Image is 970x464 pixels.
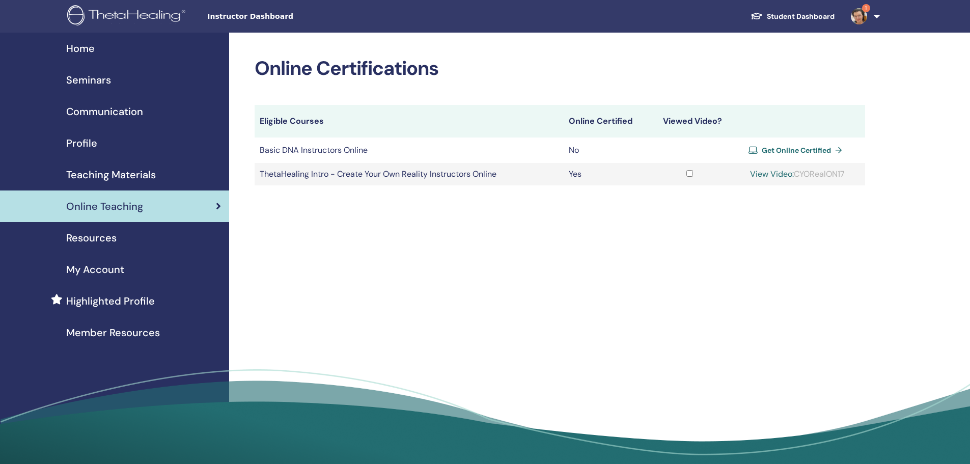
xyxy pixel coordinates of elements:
[735,168,860,180] div: CYORealON17
[207,11,360,22] span: Instructor Dashboard
[66,325,160,340] span: Member Resources
[650,105,730,138] th: Viewed Video?
[750,169,794,179] a: View Video:
[66,199,143,214] span: Online Teaching
[255,57,865,80] h2: Online Certifications
[66,72,111,88] span: Seminars
[66,262,124,277] span: My Account
[66,135,97,151] span: Profile
[255,163,564,185] td: ThetaHealing Intro - Create Your Own Reality Instructors Online
[564,163,650,185] td: Yes
[66,293,155,309] span: Highlighted Profile
[564,105,650,138] th: Online Certified
[751,12,763,20] img: graduation-cap-white.svg
[66,41,95,56] span: Home
[749,143,846,158] a: Get Online Certified
[66,230,117,245] span: Resources
[851,8,867,24] img: default.jpg
[862,4,870,12] span: 1
[255,138,564,163] td: Basic DNA Instructors Online
[66,104,143,119] span: Communication
[742,7,843,26] a: Student Dashboard
[255,105,564,138] th: Eligible Courses
[66,167,156,182] span: Teaching Materials
[762,146,831,155] span: Get Online Certified
[564,138,650,163] td: No
[67,5,189,28] img: logo.png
